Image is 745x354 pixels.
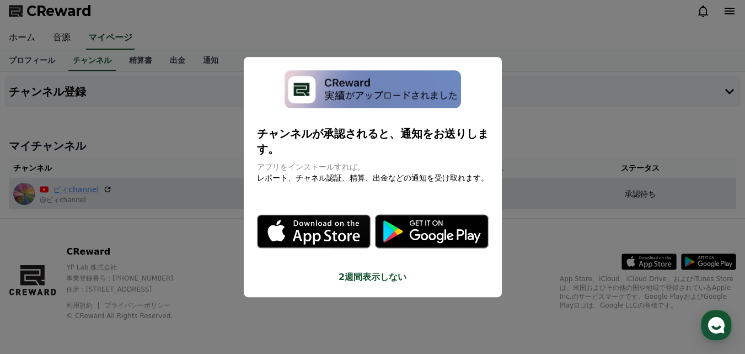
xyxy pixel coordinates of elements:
[3,262,73,290] a: Home
[66,302,101,309] a: 利用規約
[625,188,656,200] p: 承認待ち
[244,57,502,298] div: modal
[9,2,92,20] a: CReward
[285,70,461,109] img: app-install-modal
[26,2,92,20] span: CReward
[560,274,736,310] p: App Store、iCloud、iCloud Drive、およびiTunes Storeは、米国およびその他の国や地域で登録されているApple Inc.のサービスマークです。Google P...
[66,285,195,294] p: 住所 : [STREET_ADDRESS]
[257,161,489,172] p: アプリをインストールすれば。
[257,172,489,183] p: レポート、チャネル認証、精算、出金などの通知を受け取れます。
[9,86,86,98] h4: チャンネル登録
[86,27,135,50] a: マイページ
[13,183,35,205] img: ピィchannel
[66,245,195,258] p: CReward
[40,196,112,204] p: @ピィchannel
[66,263,195,272] p: YP Lab 株式会社
[544,158,736,178] th: ステータス
[73,262,142,290] a: Messages
[28,279,47,288] span: Home
[4,76,741,107] button: チャンネル登録
[44,27,79,50] a: 音源
[104,302,170,309] a: プライバシーポリシー
[120,50,161,71] a: 精算書
[142,262,212,290] a: Settings
[66,311,195,320] p: © CReward All Rights Reserved.
[92,279,124,288] span: Messages
[68,50,116,71] a: チャンネル
[257,271,489,284] button: 2週間表示しない
[194,50,227,71] a: 通知
[66,274,195,283] p: 事業登録番号 : [PHONE_NUMBER]
[163,279,190,288] span: Settings
[9,138,736,154] h4: マイチャンネル
[9,158,446,178] th: チャンネル
[257,126,489,157] p: チャンネルが承認されると、通知をお送りします。
[53,184,99,196] a: ピィchannel
[161,50,194,71] a: 出金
